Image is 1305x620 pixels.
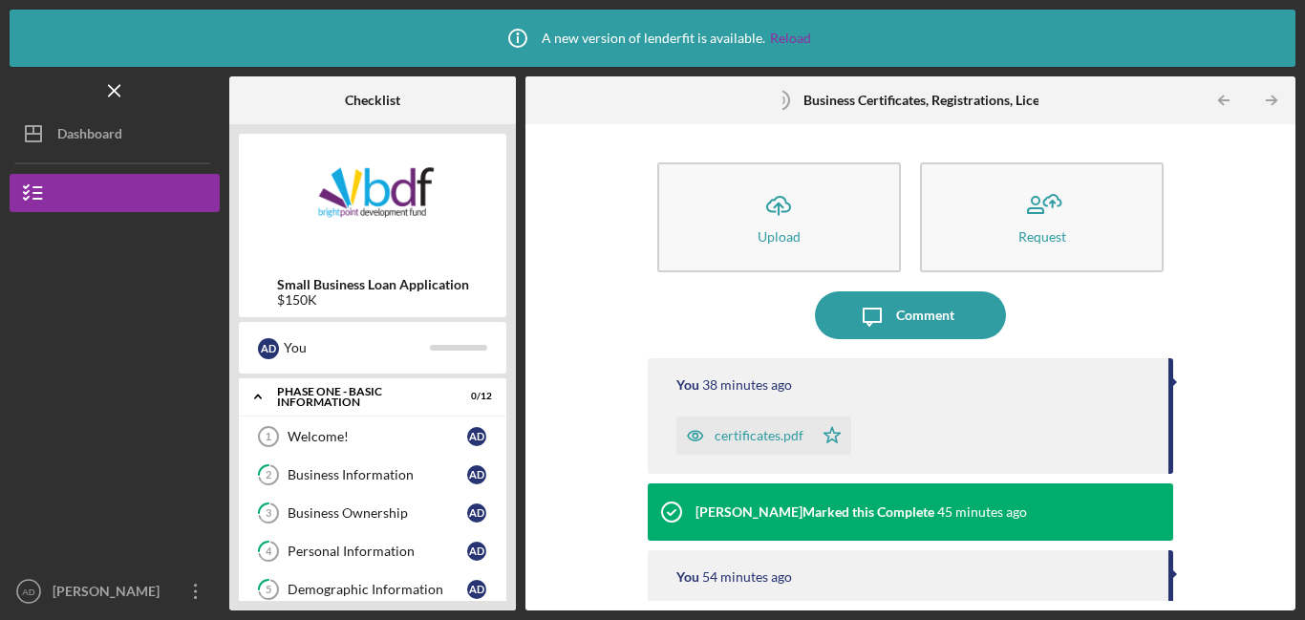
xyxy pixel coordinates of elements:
[288,544,467,559] div: Personal Information
[266,469,271,481] tspan: 2
[458,391,492,402] div: 0 / 12
[467,542,486,561] div: A D
[815,291,1006,339] button: Comment
[467,465,486,484] div: A D
[676,377,699,393] div: You
[702,569,792,585] time: 2025-09-09 17:45
[467,580,486,599] div: A D
[266,507,271,520] tspan: 3
[266,584,271,596] tspan: 5
[248,456,497,494] a: 2Business InformationAD
[803,93,1065,108] b: Business Certificates, Registrations, Licenses
[715,428,803,443] div: certificates.pdf
[937,504,1027,520] time: 2025-09-09 17:54
[758,229,801,244] div: Upload
[467,503,486,523] div: A D
[288,505,467,521] div: Business Ownership
[1018,229,1066,244] div: Request
[345,93,400,108] b: Checklist
[695,504,934,520] div: [PERSON_NAME] Marked this Complete
[248,570,497,609] a: 5Demographic InformationAD
[277,277,469,292] b: Small Business Loan Application
[288,582,467,597] div: Demographic Information
[770,31,811,46] a: Reload
[288,429,467,444] div: Welcome!
[920,162,1164,272] button: Request
[258,338,279,359] div: A D
[896,291,954,339] div: Comment
[277,292,469,308] div: $150K
[702,377,792,393] time: 2025-09-09 18:01
[248,417,497,456] a: 1Welcome!AD
[266,545,272,558] tspan: 4
[10,572,220,610] button: AD[PERSON_NAME]
[494,14,811,62] div: A new version of lenderfit is available.
[676,417,851,455] button: certificates.pdf
[657,162,901,272] button: Upload
[288,467,467,482] div: Business Information
[10,115,220,153] button: Dashboard
[467,427,486,446] div: A D
[284,331,430,364] div: You
[22,587,34,597] text: AD
[277,386,444,408] div: Phase One - Basic Information
[266,431,271,442] tspan: 1
[676,569,699,585] div: You
[239,143,506,258] img: Product logo
[248,494,497,532] a: 3Business OwnershipAD
[248,532,497,570] a: 4Personal InformationAD
[57,115,122,158] div: Dashboard
[48,572,172,615] div: [PERSON_NAME]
